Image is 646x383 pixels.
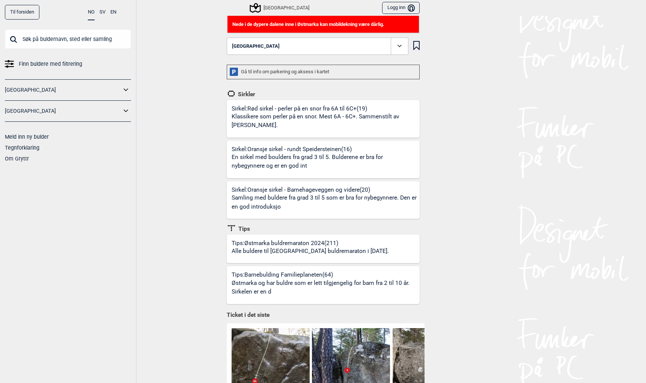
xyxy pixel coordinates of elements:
[19,59,82,70] span: Finn buldere med filtrering
[227,266,420,304] a: Tips:Barnebulding Familieplaneten(64)Østmarka og har buldre som er lett tilgjengelig for barn fra...
[227,311,420,319] h1: Ticket i det siste
[5,59,131,70] a: Finn buldere med filtrering
[5,134,49,140] a: Meld inn ny bulder
[382,2,419,14] button: Logg inn
[227,38,408,55] button: [GEOGRAPHIC_DATA]
[232,105,420,138] div: Sirkel: Rød sirkel - perler på en snor fra 6A til 6C+ (19)
[232,247,389,256] p: Alle buldere til [GEOGRAPHIC_DATA] buldremaraton i [DATE].
[232,145,420,178] div: Sirkel: Oransje sirkel - rundt Speidersteinen (16)
[232,112,417,130] p: Klassikere som perler på en snor. Mest 6A - 6C+. Sammenstilt av [PERSON_NAME].
[232,186,420,219] div: Sirkel: Oransje sirkel - Barnehageveggen og videre (20)
[110,5,116,20] button: EN
[227,181,420,219] a: Sirkel:Oransje sirkel - Barnehageveggen og videre(20)Samling med buldere fra grad 3 til 5 som er ...
[5,106,121,117] a: [GEOGRAPHIC_DATA]
[232,21,414,28] p: Nede i de dypere dalene inne i Østmarka kan mobildekning være dårlig.
[227,235,420,263] a: Tips:Østmarka buldremaraton 2024(211)Alle buldere til [GEOGRAPHIC_DATA] buldremaraton i [DATE].
[5,29,131,49] input: Søk på buldernavn, sted eller samling
[236,91,256,98] span: Sirkler
[227,141,420,178] a: Sirkel:Oransje sirkel - rundt Speidersteinen(16)En sirkel med boulders fra grad 3 til 5. Bulderen...
[232,239,392,263] div: Tips: Østmarka buldremaraton 2024 (211)
[5,5,39,20] a: Til forsiden
[88,5,95,20] button: NO
[236,225,250,233] span: Tips
[5,156,29,162] a: Om Gryttr
[5,85,121,95] a: [GEOGRAPHIC_DATA]
[232,271,420,304] div: Tips: Barnebulding Familieplaneten (64)
[232,44,280,49] span: [GEOGRAPHIC_DATA]
[232,153,417,171] p: En sirkel med boulders fra grad 3 til 5. Bulderene er bra for nybegynnere og er en god int
[227,65,420,79] div: Gå til info om parkering og aksess i kartet
[232,194,417,211] p: Samling med buldere fra grad 3 til 5 som er bra for nybegynnere. Den er en god introduksjo
[251,3,309,12] div: [GEOGRAPHIC_DATA]
[5,145,39,151] a: Tegnforklaring
[227,100,420,138] a: Sirkel:Rød sirkel - perler på en snor fra 6A til 6C+(19)Klassikere som perler på en snor. Mest 6A...
[99,5,105,20] button: SV
[232,279,417,297] p: Østmarka og har buldre som er lett tilgjengelig for barn fra 2 til 10 år. Sirkelen er en d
